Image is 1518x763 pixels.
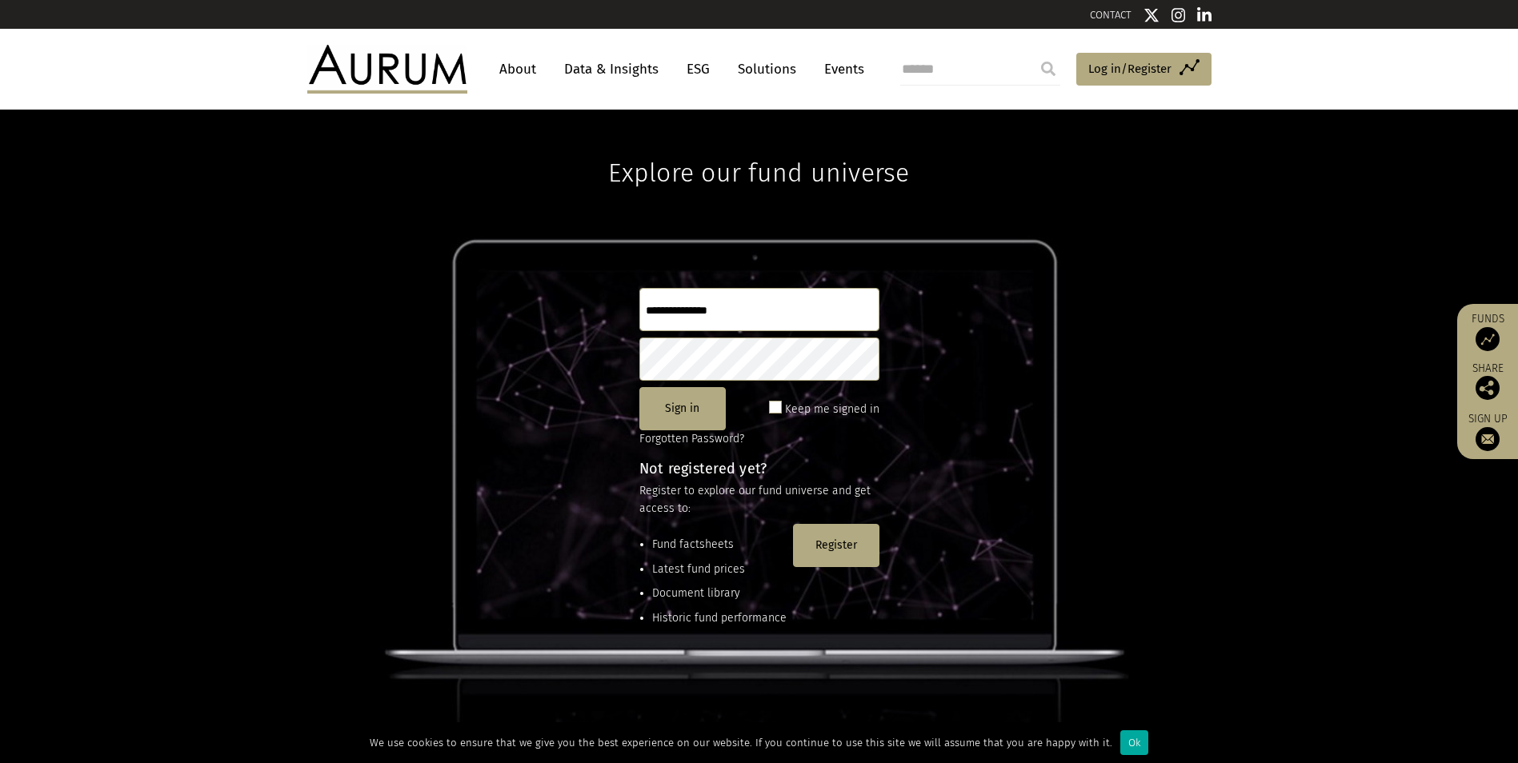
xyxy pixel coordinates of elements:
a: Data & Insights [556,54,667,84]
button: Register [793,524,879,567]
img: Sign up to our newsletter [1476,427,1500,451]
h4: Not registered yet? [639,461,879,476]
span: Log in/Register [1088,59,1172,78]
p: Register to explore our fund universe and get access to: [639,482,879,518]
img: Access Funds [1476,327,1500,351]
label: Keep me signed in [785,400,879,419]
img: Instagram icon [1172,7,1186,23]
li: Document library [652,585,787,602]
li: Historic fund performance [652,609,787,627]
button: Sign in [639,387,726,430]
li: Latest fund prices [652,561,787,578]
a: Sign up [1465,412,1510,451]
h1: Explore our fund universe [608,110,909,188]
img: Aurum [307,45,467,93]
img: Linkedin icon [1197,7,1212,23]
a: Forgotten Password? [639,432,744,445]
a: ESG [679,54,718,84]
div: Share [1465,363,1510,400]
a: Log in/Register [1076,53,1212,86]
a: About [491,54,544,84]
li: Fund factsheets [652,536,787,553]
input: Submit [1032,53,1064,85]
a: Funds [1465,312,1510,351]
div: Ok [1120,730,1148,755]
a: Events [816,54,864,84]
a: Solutions [730,54,804,84]
img: Twitter icon [1144,7,1160,23]
img: Share this post [1476,376,1500,400]
a: CONTACT [1090,9,1131,21]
